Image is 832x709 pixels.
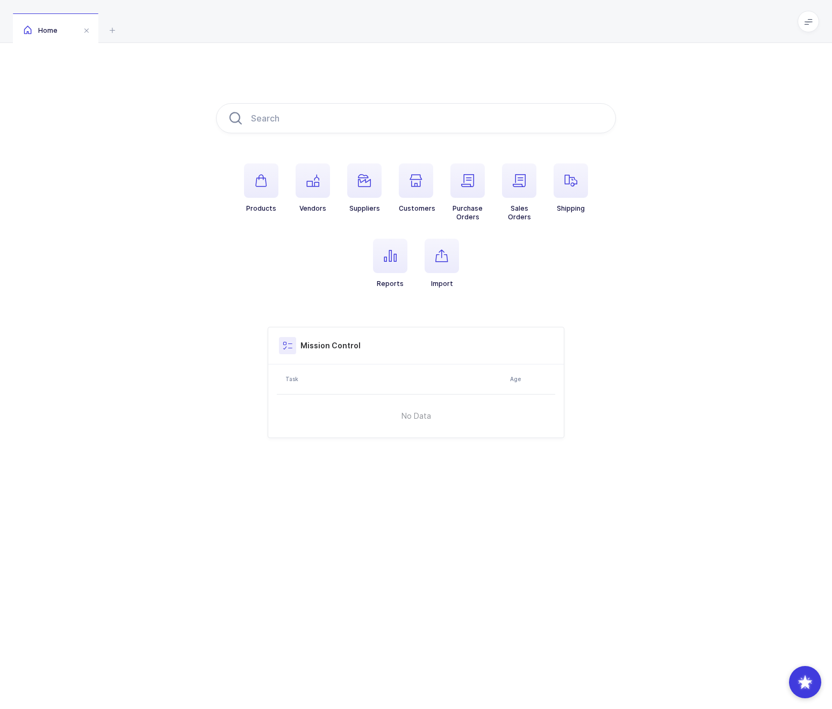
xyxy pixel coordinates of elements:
button: SalesOrders [502,163,536,221]
button: Import [425,239,459,288]
button: Reports [373,239,407,288]
button: Suppliers [347,163,382,213]
button: Customers [399,163,435,213]
h3: Mission Control [300,340,361,351]
input: Search [216,103,616,133]
button: Vendors [296,163,330,213]
button: Shipping [554,163,588,213]
button: PurchaseOrders [450,163,485,221]
button: Products [244,163,278,213]
span: Home [24,26,58,34]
